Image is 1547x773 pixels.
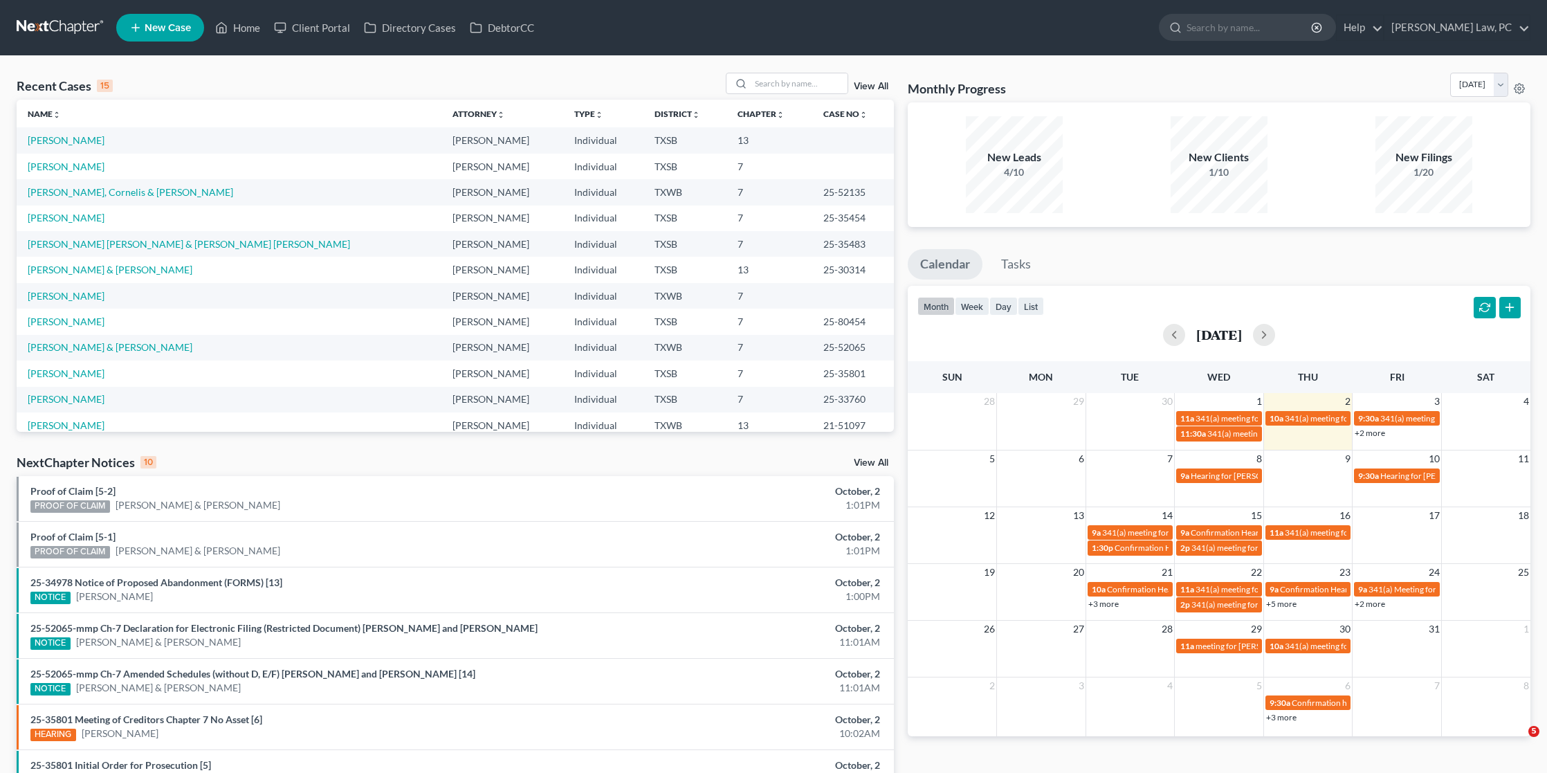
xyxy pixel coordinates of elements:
div: New Leads [966,149,1063,165]
span: 9a [1180,471,1189,481]
span: 17 [1427,507,1441,524]
div: October, 2 [606,758,880,772]
td: [PERSON_NAME] [441,335,563,361]
div: Recent Cases [17,78,113,94]
a: Calendar [908,249,982,280]
a: Client Portal [267,15,357,40]
td: 25-80454 [812,309,894,334]
td: 21-51097 [812,412,894,438]
td: 7 [726,154,812,179]
td: [PERSON_NAME] [441,127,563,153]
a: [PERSON_NAME] & [PERSON_NAME] [28,264,192,275]
span: 12 [982,507,996,524]
td: 25-33760 [812,387,894,412]
a: Proof of Claim [5-2] [30,485,116,497]
div: 10:02AM [606,727,880,740]
a: [PERSON_NAME] & [PERSON_NAME] [76,681,241,695]
a: [PERSON_NAME] [PERSON_NAME] & [PERSON_NAME] [PERSON_NAME] [28,238,350,250]
span: 9:30a [1358,413,1379,424]
td: 7 [726,179,812,205]
td: 7 [726,283,812,309]
td: 7 [726,361,812,386]
span: 341(a) meeting for [PERSON_NAME] & [PERSON_NAME] [1191,543,1398,553]
span: 341(a) meeting for [PERSON_NAME] & [PERSON_NAME] [1285,413,1492,424]
i: unfold_more [595,111,603,119]
td: 7 [726,387,812,412]
td: Individual [563,387,643,412]
span: Wed [1207,371,1230,383]
td: 25-52065 [812,335,894,361]
td: TXWB [643,412,727,438]
a: Attorneyunfold_more [452,109,505,119]
div: October, 2 [606,576,880,590]
a: [PERSON_NAME] & [PERSON_NAME] [28,341,192,353]
a: Home [208,15,267,40]
a: Typeunfold_more [574,109,603,119]
span: 9:30a [1270,698,1290,708]
div: New Filings [1375,149,1472,165]
div: 10 [140,456,156,469]
span: 13 [1072,507,1086,524]
div: 1:00PM [606,590,880,603]
span: 1 [1522,621,1530,637]
td: [PERSON_NAME] [441,231,563,257]
span: 16 [1338,507,1352,524]
td: Individual [563,361,643,386]
a: [PERSON_NAME] & [PERSON_NAME] [116,544,280,558]
span: 5 [988,451,996,467]
span: 26 [982,621,996,637]
div: 15 [97,80,113,92]
td: Individual [563,231,643,257]
a: [PERSON_NAME] & [PERSON_NAME] [116,498,280,512]
span: Confirmation hearing for [PERSON_NAME] & [PERSON_NAME] [1292,698,1522,708]
span: 341(a) meeting for Toy [PERSON_NAME] [1191,599,1339,610]
td: TXSB [643,231,727,257]
span: 3 [1433,393,1441,410]
input: Search by name... [1187,15,1313,40]
div: NOTICE [30,592,71,604]
td: [PERSON_NAME] [441,154,563,179]
span: 341(a) meeting for [PERSON_NAME] [1102,527,1236,538]
span: 2p [1180,543,1190,553]
span: 15 [1249,507,1263,524]
span: 4 [1166,677,1174,694]
td: 7 [726,206,812,231]
span: 3 [1077,677,1086,694]
button: month [917,297,955,316]
a: Tasks [989,249,1043,280]
span: Confirmation Hearing for [PERSON_NAME] [1280,584,1438,594]
a: View All [854,458,888,468]
div: 11:01AM [606,635,880,649]
a: Case Nounfold_more [823,109,868,119]
a: +2 more [1355,428,1385,438]
span: 9a [1358,584,1367,594]
span: 7 [1166,451,1174,467]
td: 7 [726,231,812,257]
a: Nameunfold_more [28,109,61,119]
span: 341(a) Meeting for [PERSON_NAME] [1368,584,1503,594]
span: 9:30a [1358,471,1379,481]
a: [PERSON_NAME] Law, PC [1384,15,1530,40]
span: 29 [1249,621,1263,637]
div: October, 2 [606,713,880,727]
h2: [DATE] [1196,327,1242,342]
div: NOTICE [30,683,71,695]
span: 10a [1270,413,1283,424]
td: Individual [563,309,643,334]
td: TXSB [643,127,727,153]
a: [PERSON_NAME] [76,590,153,603]
div: 1:01PM [606,544,880,558]
span: 5 [1255,677,1263,694]
span: Sat [1477,371,1494,383]
a: [PERSON_NAME] [28,419,104,431]
span: 18 [1517,507,1530,524]
span: 10 [1427,451,1441,467]
td: TXWB [643,283,727,309]
span: 11 [1517,451,1530,467]
a: [PERSON_NAME] [28,161,104,172]
span: Fri [1390,371,1404,383]
span: 9a [1180,527,1189,538]
td: Individual [563,335,643,361]
span: Hearing for [PERSON_NAME] & [PERSON_NAME] [1191,471,1372,481]
td: Individual [563,127,643,153]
